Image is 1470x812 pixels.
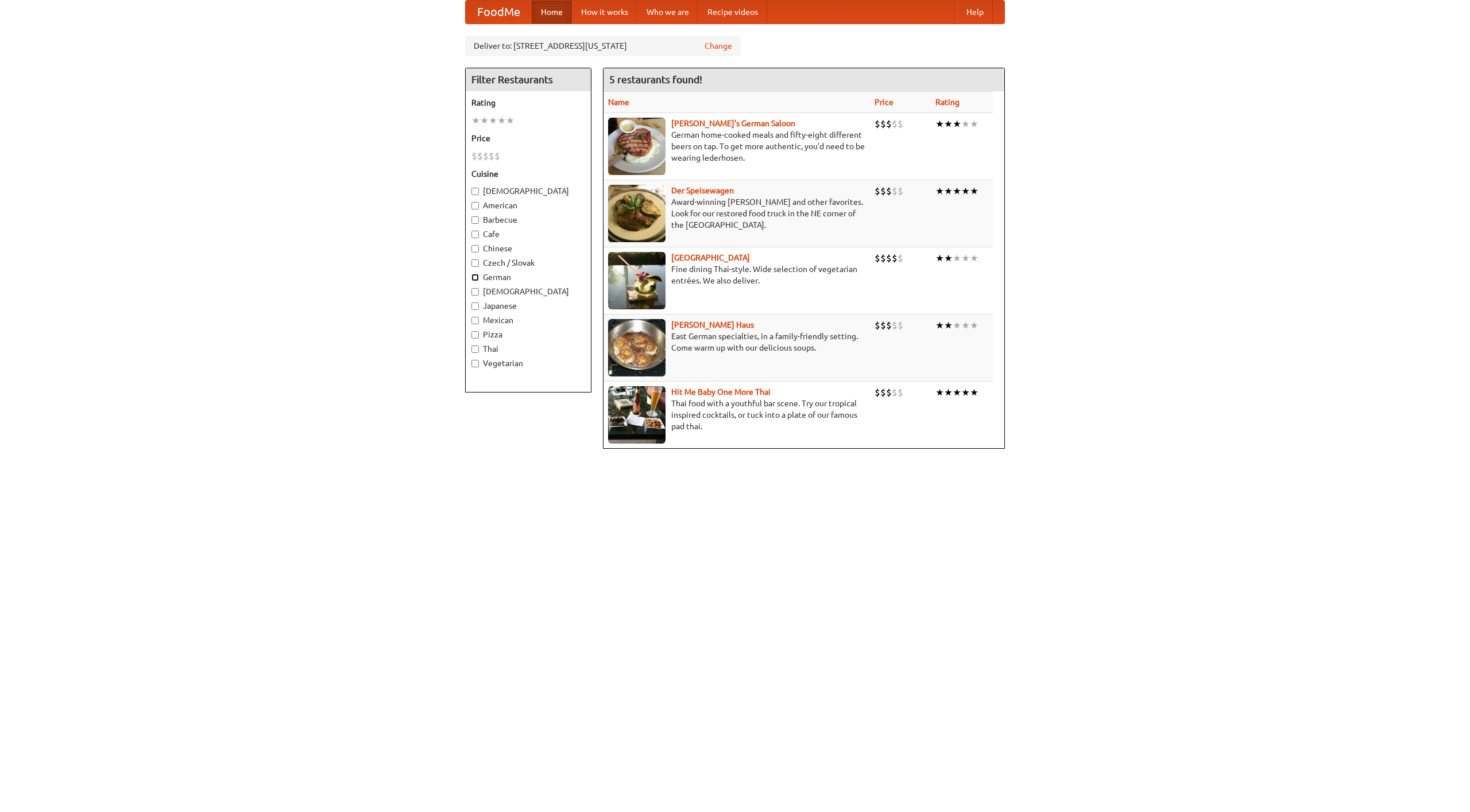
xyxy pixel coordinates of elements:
a: Recipe videos [698,1,767,24]
img: esthers.jpg [608,118,666,175]
li: $ [875,185,880,197]
li: $ [880,118,886,130]
a: Change [705,40,732,52]
label: Mexican [471,314,585,326]
a: FoodMe [466,1,532,24]
a: [PERSON_NAME] Haus [671,320,754,329]
ng-pluralize: 5 restaurants found! [609,74,702,85]
li: $ [898,386,903,399]
li: ★ [506,114,514,127]
li: $ [892,386,898,399]
li: ★ [970,185,978,197]
li: ★ [480,114,489,127]
li: $ [489,150,494,162]
li: $ [886,386,892,399]
label: Thai [471,343,585,355]
label: [DEMOGRAPHIC_DATA] [471,185,585,197]
li: $ [886,252,892,265]
li: ★ [497,114,506,127]
a: How it works [572,1,637,24]
p: Fine dining Thai-style. Wide selection of vegetarian entrées. We also deliver. [608,263,865,286]
li: $ [875,319,880,332]
li: $ [886,185,892,197]
li: $ [898,319,903,332]
li: ★ [953,252,961,265]
li: $ [875,252,880,265]
li: ★ [961,252,970,265]
label: Japanese [471,300,585,312]
li: ★ [961,118,970,130]
a: Name [608,98,629,107]
li: $ [886,118,892,130]
li: ★ [944,185,953,197]
li: ★ [935,386,944,399]
input: [DEMOGRAPHIC_DATA] [471,288,479,296]
label: Cafe [471,228,585,240]
li: ★ [961,185,970,197]
li: ★ [961,319,970,332]
input: Barbecue [471,216,479,224]
li: $ [880,319,886,332]
li: $ [477,150,483,162]
input: Vegetarian [471,360,479,367]
li: ★ [489,114,497,127]
img: speisewagen.jpg [608,185,666,242]
li: $ [880,185,886,197]
li: $ [886,319,892,332]
a: Price [875,98,893,107]
img: babythai.jpg [608,386,666,444]
label: Vegetarian [471,358,585,369]
input: Czech / Slovak [471,259,479,267]
a: Der Speisewagen [671,186,734,195]
a: [GEOGRAPHIC_DATA] [671,253,750,262]
li: ★ [970,386,978,399]
li: $ [880,386,886,399]
a: [PERSON_NAME]'s German Saloon [671,119,795,128]
input: Japanese [471,302,479,310]
li: ★ [953,386,961,399]
a: Home [532,1,572,24]
li: ★ [970,252,978,265]
li: ★ [935,185,944,197]
p: Award-winning [PERSON_NAME] and other favorites. Look for our restored food truck in the NE corne... [608,196,865,231]
input: Pizza [471,331,479,339]
li: ★ [961,386,970,399]
li: ★ [944,118,953,130]
li: ★ [970,118,978,130]
li: $ [892,118,898,130]
li: ★ [953,118,961,130]
li: ★ [935,252,944,265]
li: $ [875,118,880,130]
li: ★ [944,252,953,265]
li: ★ [935,118,944,130]
img: kohlhaus.jpg [608,319,666,376]
li: $ [892,252,898,265]
li: $ [898,252,903,265]
input: Chinese [471,245,479,252]
input: German [471,274,479,281]
a: Help [957,1,993,24]
h5: Price [471,133,585,144]
p: Thai food with a youthful bar scene. Try our tropical inspired cocktails, or tuck into a plate of... [608,398,865,432]
a: Rating [935,98,960,107]
a: Hit Me Baby One More Thai [671,387,771,397]
li: ★ [953,185,961,197]
img: satay.jpg [608,252,666,309]
li: ★ [944,319,953,332]
label: [DEMOGRAPHIC_DATA] [471,286,585,297]
input: Thai [471,345,479,353]
h5: Cuisine [471,168,585,180]
label: Czech / Slovak [471,257,585,269]
h4: Filter Restaurants [466,68,591,91]
li: $ [494,150,500,162]
p: German home-cooked meals and fifty-eight different beers on tap. To get more authentic, you'd nee... [608,129,865,164]
a: Who we are [637,1,698,24]
li: $ [880,252,886,265]
li: ★ [935,319,944,332]
label: Barbecue [471,214,585,226]
li: $ [875,386,880,399]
